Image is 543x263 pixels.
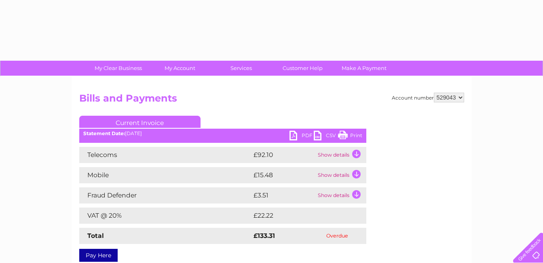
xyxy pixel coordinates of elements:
[308,228,366,244] td: Overdue
[251,187,316,204] td: £3.51
[331,61,397,76] a: Make A Payment
[251,167,316,183] td: £15.48
[314,131,338,142] a: CSV
[251,208,350,224] td: £22.22
[338,131,362,142] a: Print
[79,249,118,262] a: Pay Here
[392,93,464,102] div: Account number
[83,130,125,136] b: Statement Date:
[79,116,201,128] a: Current Invoice
[208,61,275,76] a: Services
[316,147,366,163] td: Show details
[269,61,336,76] a: Customer Help
[79,187,251,204] td: Fraud Defender
[87,232,104,240] strong: Total
[289,131,314,142] a: PDF
[79,167,251,183] td: Mobile
[79,208,251,224] td: VAT @ 20%
[146,61,213,76] a: My Account
[316,167,366,183] td: Show details
[85,61,152,76] a: My Clear Business
[79,147,251,163] td: Telecoms
[79,131,366,136] div: [DATE]
[251,147,316,163] td: £92.10
[79,93,464,108] h2: Bills and Payments
[254,232,275,240] strong: £133.31
[316,187,366,204] td: Show details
